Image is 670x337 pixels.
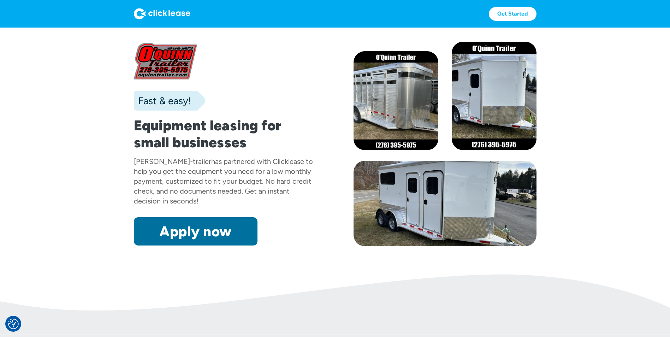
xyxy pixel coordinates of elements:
div: [PERSON_NAME]-trailer [134,157,211,166]
h1: Equipment leasing for small businesses [134,117,317,151]
img: Logo [134,8,190,19]
button: Consent Preferences [8,319,19,329]
div: Fast & easy! [134,94,191,108]
a: Get Started [489,7,536,21]
img: Revisit consent button [8,319,19,329]
div: has partnered with Clicklease to help you get the equipment you need for a low monthly payment, c... [134,157,313,205]
a: Apply now [134,217,257,246]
